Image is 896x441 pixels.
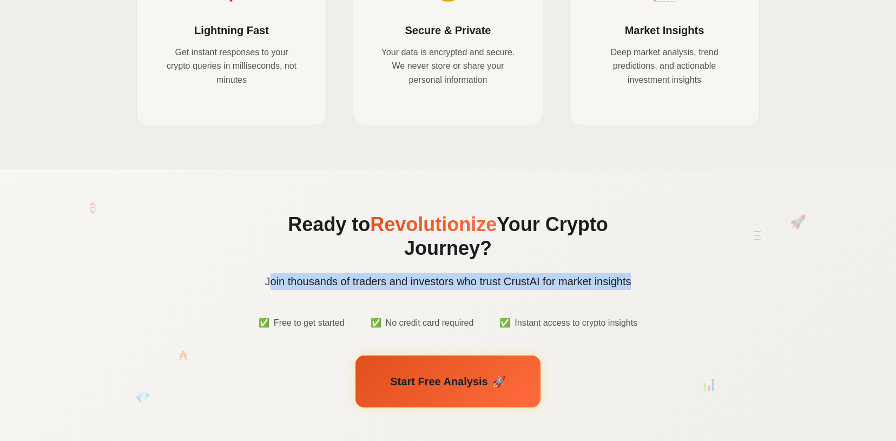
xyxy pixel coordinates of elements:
p: Get instant responses to your crypto queries in milliseconds, not minutes [163,45,300,87]
p: Deep market analysis, trend predictions, and actionable investment insights [596,45,733,87]
h3: Secure & Private [379,24,517,37]
h2: Ready to Your Crypto Journey? [245,213,651,259]
span: Free to get started [274,316,345,330]
span: ✅ [259,316,269,330]
h3: Market Insights [596,24,733,37]
span: Start Free Analysis [390,373,487,390]
p: Your data is encrypted and secure. We never store or share your personal information [379,45,517,87]
a: Start Free Analysis🚀 [355,356,540,407]
span: ✅ [499,316,510,330]
span: No credit card required [386,316,474,330]
h3: Lightning Fast [163,24,300,37]
span: Revolutionize [370,213,497,235]
span: Instant access to crypto insights [515,316,637,330]
span: ✅ [371,316,381,330]
p: Join thousands of traders and investors who trust CrustAI for market insights [245,273,651,290]
span: 🚀 [492,373,506,390]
